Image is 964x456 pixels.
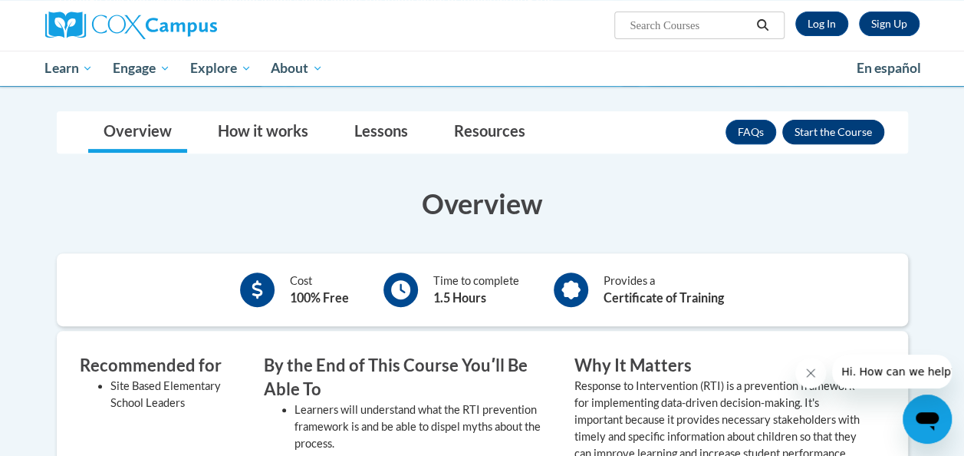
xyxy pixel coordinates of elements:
a: Register [859,12,920,36]
li: Site Based Elementary School Leaders [110,378,241,411]
a: Engage [103,51,180,86]
h3: Overview [57,184,908,223]
button: Search [751,16,774,35]
a: FAQs [725,120,776,144]
b: 100% Free [290,290,349,305]
span: About [271,59,323,78]
a: Log In [795,12,848,36]
a: En español [847,52,931,84]
span: Hi. How can we help? [9,11,124,23]
a: Resources [439,112,541,153]
h3: Why It Matters [574,354,862,378]
span: En español [857,60,921,76]
b: 1.5 Hours [433,290,486,305]
a: Lessons [339,112,423,153]
a: Overview [88,112,187,153]
span: Engage [113,59,170,78]
li: Learners will understand what the RTI prevention framework is and be able to dispel myths about t... [294,401,551,452]
button: Enroll [782,120,884,144]
div: Provides a [604,273,724,307]
div: Cost [290,273,349,307]
iframe: Message from company [832,355,952,388]
input: Search Courses [628,16,751,35]
b: Certificate of Training [604,290,724,305]
h3: Recommended for [80,354,241,378]
iframe: Button to launch messaging window [903,395,952,444]
span: Learn [44,59,93,78]
a: Cox Campus [45,12,321,39]
a: Explore [180,51,262,86]
a: How it works [202,112,324,153]
span: Explore [190,59,252,78]
div: Main menu [34,51,931,86]
iframe: Close message [795,358,826,388]
a: Learn [35,51,104,86]
div: Time to complete [433,273,519,307]
a: About [261,51,333,86]
img: Cox Campus [45,12,217,39]
h3: By the End of This Course Youʹll Be Able To [264,354,551,401]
